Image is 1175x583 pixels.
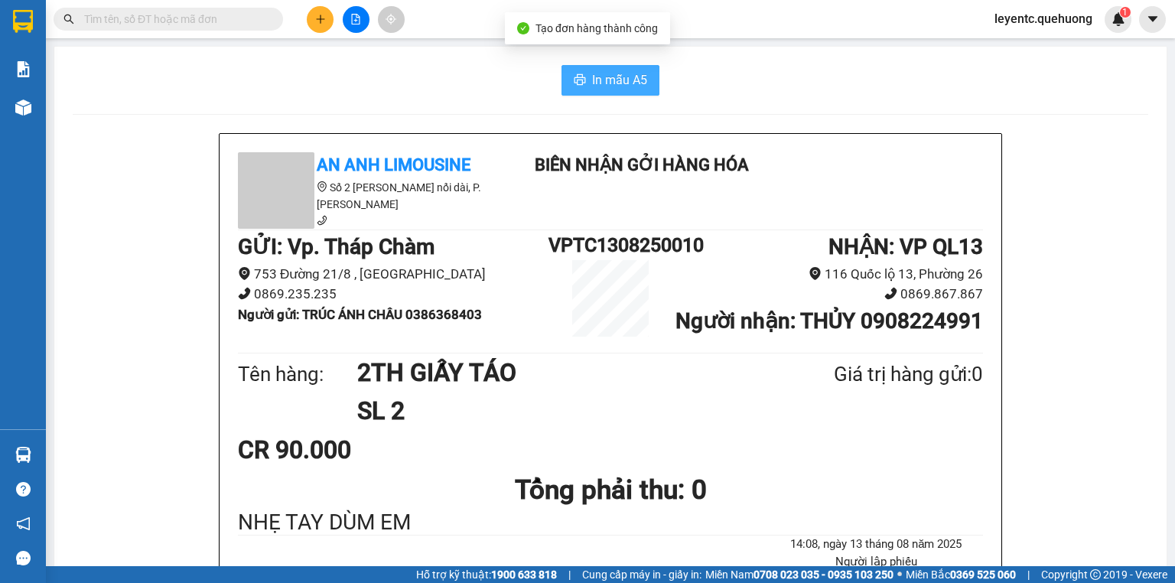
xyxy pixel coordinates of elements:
[906,566,1016,583] span: Miền Bắc
[1112,12,1125,26] img: icon-new-feature
[1146,12,1160,26] span: caret-down
[357,353,760,392] h1: 2TH GIẤY TÁO
[982,9,1105,28] span: leyentc.quehuong
[568,566,571,583] span: |
[1027,566,1030,583] span: |
[15,447,31,463] img: warehouse-icon
[1122,7,1128,18] span: 1
[897,572,902,578] span: ⚪️
[884,287,897,300] span: phone
[357,392,760,430] h1: SL 2
[517,22,529,34] span: check-circle
[705,566,893,583] span: Miền Nam
[828,234,983,259] b: NHẬN : VP QL13
[675,308,983,334] b: Người nhận : THỦY 0908224991
[317,181,327,192] span: environment
[950,568,1016,581] strong: 0369 525 060
[1120,7,1131,18] sup: 1
[238,469,983,511] h1: Tổng phải thu: 0
[238,511,983,535] div: NHẸ TAY DÙM EM
[592,70,647,90] span: In mẫu A5
[574,73,586,88] span: printer
[760,359,983,390] div: Giá trị hàng gửi: 0
[350,14,361,24] span: file-add
[378,6,405,33] button: aim
[15,61,31,77] img: solution-icon
[770,536,983,554] li: 14:08, ngày 13 tháng 08 năm 2025
[13,10,33,33] img: logo-vxr
[16,551,31,565] span: message
[672,284,983,305] li: 0869.867.867
[238,234,435,259] b: GỬI : Vp. Tháp Chàm
[343,6,369,33] button: file-add
[16,482,31,497] span: question-circle
[535,155,749,174] b: Biên nhận gởi hàng hóa
[63,14,74,24] span: search
[317,215,327,226] span: phone
[15,99,31,116] img: warehouse-icon
[561,65,659,96] button: printerIn mẫu A5
[386,14,396,24] span: aim
[16,516,31,531] span: notification
[753,568,893,581] strong: 0708 023 035 - 0935 103 250
[809,267,822,280] span: environment
[548,230,672,260] h1: VPTC1308250010
[770,553,983,572] li: Người lập phiếu
[238,359,357,390] div: Tên hàng:
[1139,6,1166,33] button: caret-down
[238,287,251,300] span: phone
[84,11,265,28] input: Tìm tên, số ĐT hoặc mã đơn
[317,155,470,174] b: An Anh Limousine
[315,14,326,24] span: plus
[238,179,513,213] li: Số 2 [PERSON_NAME] nối dài, P. [PERSON_NAME]
[238,307,482,322] b: Người gửi : TRÚC ÁNH CHÂU 0386368403
[307,6,334,33] button: plus
[491,568,557,581] strong: 1900 633 818
[1090,569,1101,580] span: copyright
[582,566,701,583] span: Cung cấp máy in - giấy in:
[535,22,658,34] span: Tạo đơn hàng thành công
[238,267,251,280] span: environment
[416,566,557,583] span: Hỗ trợ kỹ thuật:
[672,264,983,285] li: 116 Quốc lộ 13, Phường 26
[238,264,548,285] li: 753 Đường 21/8 , [GEOGRAPHIC_DATA]
[238,431,483,469] div: CR 90.000
[238,284,548,305] li: 0869.235.235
